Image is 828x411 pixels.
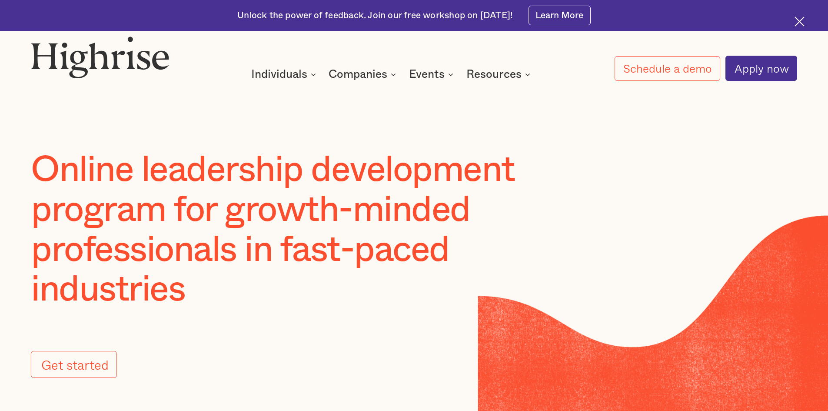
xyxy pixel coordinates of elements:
a: Schedule a demo [615,56,721,81]
img: Highrise logo [31,36,169,78]
a: Learn More [529,6,591,25]
div: Events [409,69,456,80]
div: Companies [329,69,399,80]
a: Apply now [725,56,797,81]
a: Get started [31,351,116,378]
div: Unlock the power of feedback. Join our free workshop on [DATE]! [237,10,513,22]
div: Individuals [251,69,307,80]
div: Companies [329,69,387,80]
div: Individuals [251,69,319,80]
div: Events [409,69,445,80]
div: Resources [466,69,533,80]
img: Cross icon [795,17,805,27]
h1: Online leadership development program for growth-minded professionals in fast-paced industries [31,150,590,310]
div: Resources [466,69,522,80]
